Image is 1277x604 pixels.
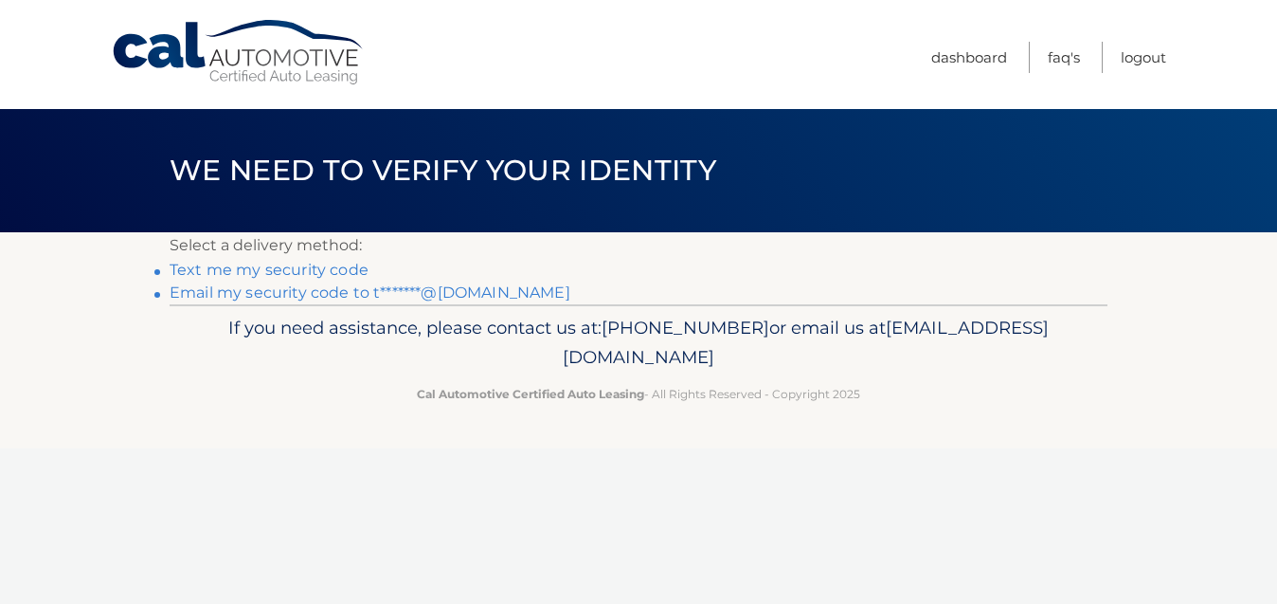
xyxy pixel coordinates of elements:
p: If you need assistance, please contact us at: or email us at [182,313,1095,374]
strong: Cal Automotive Certified Auto Leasing [417,387,644,401]
span: [PHONE_NUMBER] [602,317,769,339]
p: Select a delivery method: [170,232,1107,259]
a: FAQ's [1048,42,1080,73]
a: Logout [1121,42,1166,73]
a: Email my security code to t*******@[DOMAIN_NAME] [170,284,570,302]
p: - All Rights Reserved - Copyright 2025 [182,384,1095,404]
span: We need to verify your identity [170,153,716,188]
a: Text me my security code [170,261,369,279]
a: Dashboard [931,42,1007,73]
a: Cal Automotive [111,19,367,86]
